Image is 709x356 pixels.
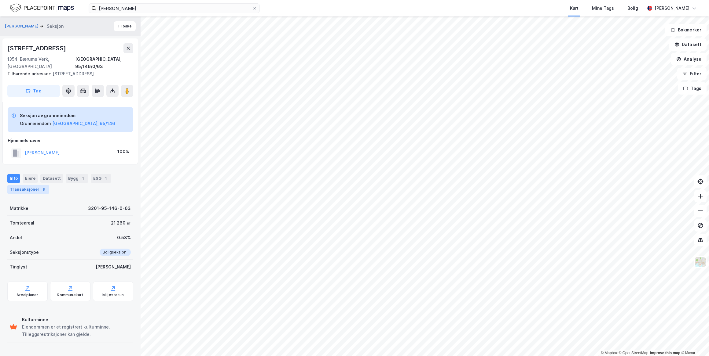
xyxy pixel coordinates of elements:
[41,186,47,192] div: 8
[7,85,60,97] button: Tag
[66,174,88,183] div: Bygg
[677,68,707,80] button: Filter
[7,56,75,70] div: 1354, Bærums Verk, [GEOGRAPHIC_DATA]
[47,23,64,30] div: Seksjon
[52,120,115,127] button: [GEOGRAPHIC_DATA], 95/146
[114,21,136,31] button: Tilbake
[627,5,638,12] div: Bolig
[23,174,38,183] div: Eiere
[22,316,131,323] div: Kulturminne
[17,293,38,297] div: Arealplaner
[570,5,579,12] div: Kart
[619,351,648,355] a: OpenStreetMap
[665,24,707,36] button: Bokmerker
[7,71,53,76] span: Tilhørende adresser:
[117,234,131,241] div: 0.58%
[678,327,709,356] div: Kontrollprogram for chat
[592,5,614,12] div: Mine Tags
[20,112,115,119] div: Seksjon av grunneiendom
[75,56,133,70] div: [GEOGRAPHIC_DATA], 95/146/0/63
[96,263,131,271] div: [PERSON_NAME]
[40,174,63,183] div: Datasett
[7,43,67,53] div: [STREET_ADDRESS]
[7,70,128,77] div: [STREET_ADDRESS]
[10,3,74,13] img: logo.f888ab2527a4732fd821a326f86c7f29.svg
[20,120,51,127] div: Grunneiendom
[80,175,86,182] div: 1
[671,53,707,65] button: Analyse
[111,219,131,227] div: 21 260 ㎡
[91,174,111,183] div: ESG
[22,323,131,338] div: Eiendommen er et registrert kulturminne. Tilleggsrestriksjoner kan gjelde.
[96,4,252,13] input: Søk på adresse, matrikkel, gårdeiere, leietakere eller personer
[102,293,124,297] div: Miljøstatus
[10,234,22,241] div: Andel
[7,174,20,183] div: Info
[8,137,133,144] div: Hjemmelshaver
[5,23,40,29] button: [PERSON_NAME]
[117,148,129,155] div: 100%
[10,205,30,212] div: Matrikkel
[57,293,83,297] div: Kommunekart
[10,263,27,271] div: Tinglyst
[655,5,689,12] div: [PERSON_NAME]
[650,351,680,355] a: Improve this map
[669,38,707,51] button: Datasett
[88,205,131,212] div: 3201-95-146-0-63
[695,256,706,268] img: Z
[7,185,49,194] div: Transaksjoner
[601,351,618,355] a: Mapbox
[678,327,709,356] iframe: Chat Widget
[10,249,39,256] div: Seksjonstype
[10,219,34,227] div: Tomteareal
[103,175,109,182] div: 1
[678,82,707,95] button: Tags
